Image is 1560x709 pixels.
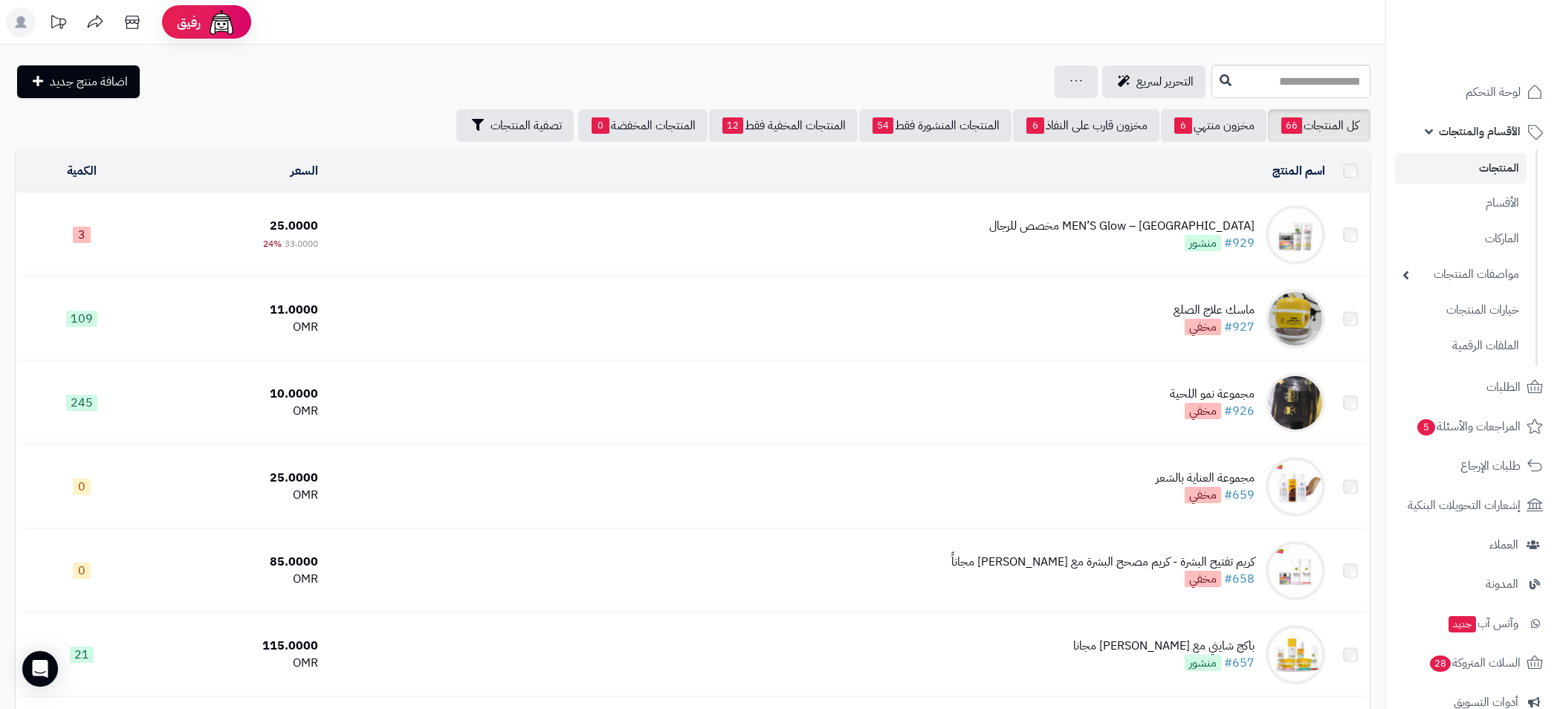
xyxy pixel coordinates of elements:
[67,162,97,180] a: الكمية
[1266,205,1325,265] img: MEN’S Glow – باكج مخصص للرجال
[1459,19,1546,51] img: logo-2.png
[491,117,562,135] span: تصفية المنتجات
[1272,162,1325,180] a: اسم المنتج
[154,571,319,588] div: OMR
[1185,487,1221,503] span: مخفي
[1174,302,1255,319] div: ماسك علاج الصلع
[1268,109,1370,142] a: كل المنتجات66
[1466,82,1521,103] span: لوحة التحكم
[1395,606,1551,641] a: وآتس آبجديد
[1395,645,1551,681] a: السلات المتروكة28
[1185,655,1221,671] span: منشور
[1395,294,1527,326] a: خيارات المنتجات
[263,237,282,250] span: 24%
[1429,655,1451,673] span: 28
[50,73,128,91] span: اضافة منتج جديد
[1489,534,1518,555] span: العملاء
[154,487,319,504] div: OMR
[1136,73,1194,91] span: التحرير لسريع
[17,65,140,98] a: اضافة منتج جديد
[1185,235,1221,251] span: منشور
[1447,613,1518,634] span: وآتس آب
[73,479,91,495] span: 0
[1224,570,1255,588] a: #658
[1185,319,1221,335] span: مخفي
[177,13,201,31] span: رفيق
[1417,418,1436,436] span: 5
[1449,616,1476,632] span: جديد
[578,109,708,142] a: المنتجات المخفضة0
[1395,259,1527,291] a: مواصفات المنتجات
[1395,566,1551,602] a: المدونة
[1486,377,1521,398] span: الطلبات
[1156,470,1255,487] div: مجموعة العناية بالشعر
[1395,409,1551,444] a: المراجعات والأسئلة5
[709,109,858,142] a: المنتجات المخفية فقط12
[285,237,318,250] span: 33.0000
[270,217,318,235] span: 25.0000
[1395,527,1551,563] a: العملاء
[1224,318,1255,336] a: #927
[66,311,97,327] span: 109
[291,162,318,180] a: السعر
[154,554,319,571] div: 85.0000
[39,7,77,41] a: تحديثات المنصة
[1266,625,1325,684] img: باكج شايني مع كريم نضارة مجانا
[1266,289,1325,349] img: ماسك علاج الصلع
[1395,187,1527,219] a: الأقسام
[873,117,893,134] span: 54
[1428,653,1521,673] span: السلات المتروكة
[154,638,319,655] div: 115.0000
[1170,386,1255,403] div: مجموعة نمو اللحية
[1174,117,1192,134] span: 6
[73,563,91,579] span: 0
[1266,541,1325,600] img: كريم تفتيح البشرة - كريم مصحح البشرة مع ريتنول مجاناً
[154,302,319,319] div: 11.0000
[1281,117,1302,134] span: 66
[70,647,94,663] span: 21
[722,117,743,134] span: 12
[1486,574,1518,595] span: المدونة
[1013,109,1159,142] a: مخزون قارب على النفاذ6
[1439,121,1521,142] span: الأقسام والمنتجات
[73,227,91,243] span: 3
[1224,402,1255,420] a: #926
[154,386,319,403] div: 10.0000
[1395,369,1551,405] a: الطلبات
[1224,486,1255,504] a: #659
[1185,571,1221,587] span: مخفي
[207,7,236,37] img: ai-face.png
[22,651,58,687] div: Open Intercom Messenger
[1395,74,1551,110] a: لوحة التحكم
[1395,330,1527,362] a: الملفات الرقمية
[1102,65,1205,98] a: التحرير لسريع
[1416,416,1521,437] span: المراجعات والأسئلة
[1026,117,1044,134] span: 6
[1408,495,1521,516] span: إشعارات التحويلات البنكية
[1460,456,1521,476] span: طلبات الإرجاع
[154,655,319,672] div: OMR
[1395,153,1527,184] a: المنتجات
[859,109,1012,142] a: المنتجات المنشورة فقط54
[989,218,1255,235] div: MEN’S Glow – [GEOGRAPHIC_DATA] مخصص للرجال
[154,403,319,420] div: OMR
[1161,109,1266,142] a: مخزون منتهي6
[154,319,319,336] div: OMR
[1266,373,1325,433] img: مجموعة نمو اللحية
[456,109,574,142] button: تصفية المنتجات
[1224,654,1255,672] a: #657
[1224,234,1255,252] a: #929
[592,117,609,134] span: 0
[1395,448,1551,484] a: طلبات الإرجاع
[951,554,1255,571] div: كريم تفتيح البشرة - كريم مصحح البشرة مع [PERSON_NAME] مجاناً
[1073,638,1255,655] div: باكج شايني مع [PERSON_NAME] مجانا
[154,470,319,487] div: 25.0000
[66,395,97,411] span: 245
[1266,457,1325,517] img: مجموعة العناية بالشعر
[1185,403,1221,419] span: مخفي
[1395,223,1527,255] a: الماركات
[1395,488,1551,523] a: إشعارات التحويلات البنكية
